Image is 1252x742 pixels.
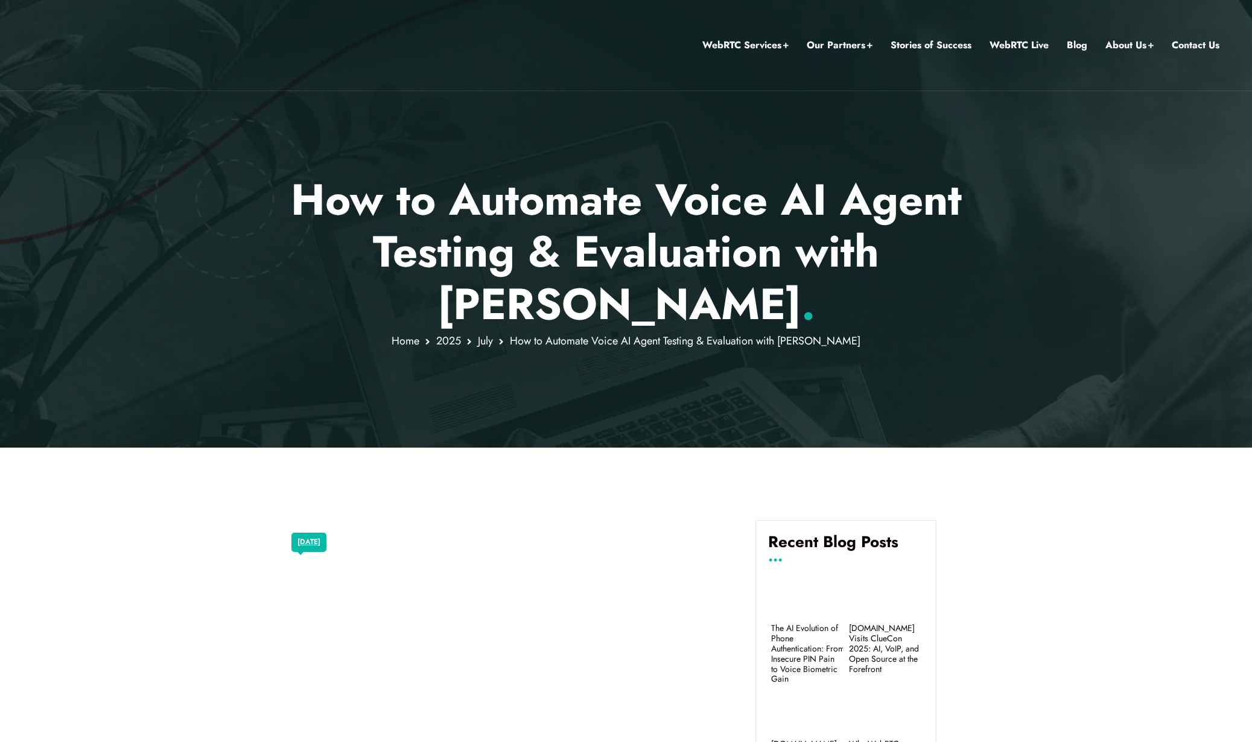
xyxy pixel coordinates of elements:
a: WebRTC Live [990,37,1049,53]
a: Our Partners [807,37,872,53]
a: July [478,333,493,349]
a: Contact Us [1172,37,1219,53]
a: Stories of Success [891,37,971,53]
a: Home [392,333,419,349]
a: The AI Evolution of Phone Authentication: From Insecure PIN Pain to Voice Biometric Gain [771,623,843,684]
h4: Recent Blog Posts [768,533,924,560]
a: [DATE] [297,534,320,550]
a: 2025 [436,333,461,349]
a: [DOMAIN_NAME] Visits ClueCon 2025: AI, VoIP, and Open Source at the Forefront [849,623,921,674]
span: How to Automate Voice AI Agent Testing & Evaluation with [PERSON_NAME] [510,333,860,349]
span: . [801,273,815,335]
a: About Us [1105,37,1154,53]
a: Blog [1067,37,1087,53]
p: How to Automate Voice AI Agent Testing & Evaluation with [PERSON_NAME] [273,174,979,330]
a: WebRTC Services [702,37,789,53]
